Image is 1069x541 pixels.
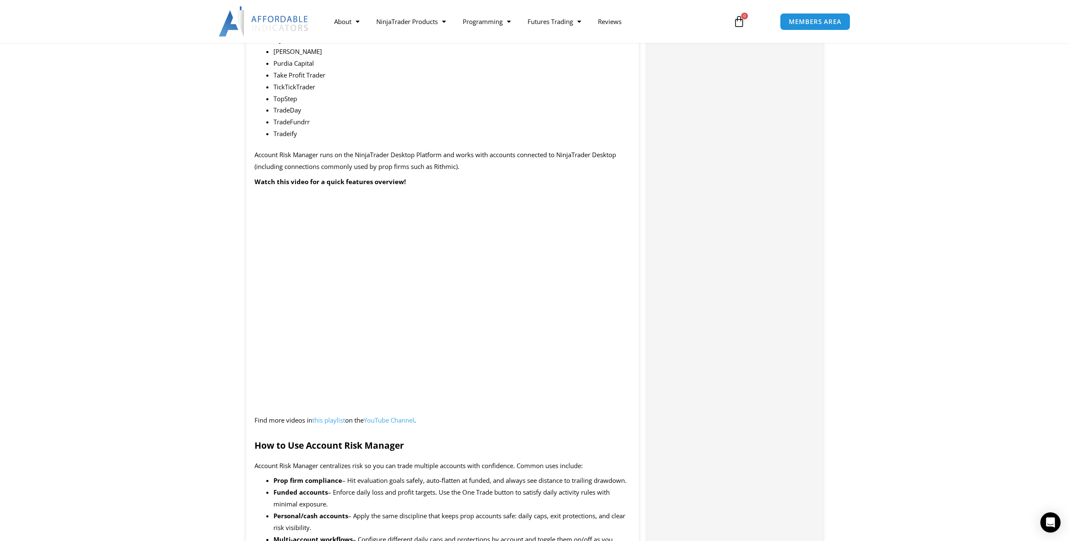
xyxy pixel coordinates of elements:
span: . [414,416,416,424]
a: YouTube Channel [364,416,414,424]
span: Find more videos in [255,416,312,424]
span: Take Profit Trader [273,71,325,79]
span: Purdia Capital [273,59,314,67]
a: this playlist [312,416,345,424]
span: – Apply the same discipline that keeps prop accounts safe: daily caps, exit protections, and clea... [273,512,625,532]
a: MEMBERS AREA [780,13,850,30]
span: – Enforce daily loss and profit targets. Use the One Trade button to satisfy daily activity rules... [273,488,610,508]
span: Account Risk Manager runs on the NinjaTrader Desktop Platform and works with accounts connected t... [255,150,616,171]
img: LogoAI | Affordable Indicators – NinjaTrader [219,6,309,37]
span: Tradeify [273,129,297,138]
a: Reviews [589,12,630,31]
span: MEMBERS AREA [789,19,841,25]
span: TickTickTrader [273,83,315,91]
b: Funded accounts [273,488,328,496]
b: Personal/cash accounts [273,512,348,520]
span: 0 [741,13,748,19]
a: Programming [454,12,519,31]
a: NinjaTrader Products [368,12,454,31]
nav: Menu [326,12,723,31]
span: [PERSON_NAME] [273,47,322,56]
span: TradeFundrr [273,118,310,126]
strong: How to Use Account Risk Manager [255,439,404,451]
b: Watch this video for a quick features overview! [255,177,406,186]
a: About [326,12,368,31]
span: TopStep [273,94,297,103]
span: Account Risk Manager centralizes risk so you can trade multiple accounts with confidence. Common ... [255,461,583,470]
a: Futures Trading [519,12,589,31]
div: Open Intercom Messenger [1040,512,1061,533]
span: – Hit evaluation goals safely, auto-flatten at funded, and always see distance to trailing drawdown. [342,476,627,485]
iframe: YouTube video player [255,191,631,408]
a: 0 [721,9,758,34]
span: TradeDay [273,106,301,114]
span: on the [345,416,364,424]
b: Prop firm compliance [273,476,342,485]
